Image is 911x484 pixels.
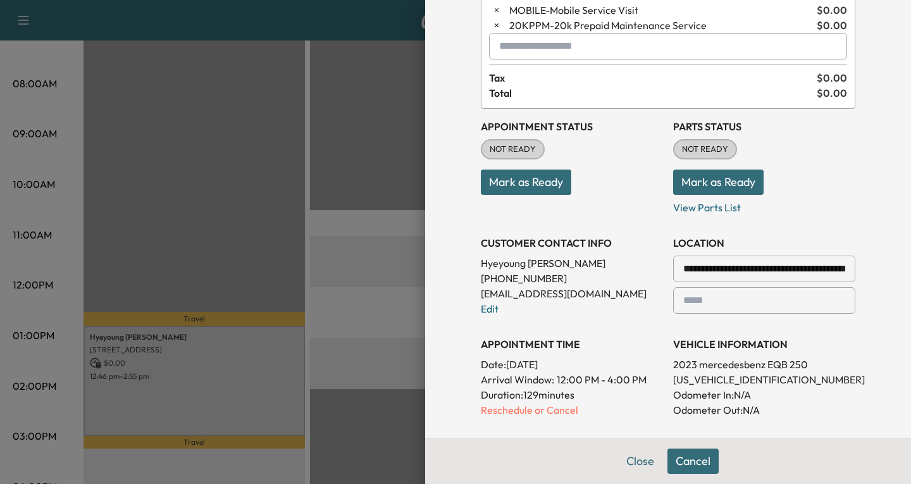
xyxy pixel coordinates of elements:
span: Mobile Service Visit [509,3,812,18]
p: 2023 mercedesbenz EQB 250 [673,357,855,372]
p: [US_VEHICLE_IDENTIFICATION_NUMBER] [673,372,855,387]
p: Arrival Window: [481,372,663,387]
h3: LOCATION [673,235,855,251]
span: $ 0.00 [817,18,847,33]
h3: APPOINTMENT TIME [481,337,663,352]
p: View Parts List [673,195,855,215]
a: Edit [481,302,499,315]
button: Cancel [667,449,719,474]
span: $ 0.00 [817,3,847,18]
span: NOT READY [482,143,543,156]
span: Tax [489,70,817,85]
span: $ 0.00 [817,70,847,85]
p: Hyeyoung [PERSON_NAME] [481,256,663,271]
span: NOT READY [674,143,736,156]
p: Duration: 129 minutes [481,387,663,402]
h3: Appointment Status [481,119,663,134]
h3: Parts Status [673,119,855,134]
h3: VEHICLE INFORMATION [673,337,855,352]
span: 20k Prepaid Maintenance Service [509,18,812,33]
p: Odometer In: N/A [673,387,855,402]
p: [EMAIL_ADDRESS][DOMAIN_NAME] [481,286,663,301]
span: $ 0.00 [817,85,847,101]
p: Date: [DATE] [481,357,663,372]
button: Close [618,449,662,474]
p: Odometer Out: N/A [673,402,855,418]
button: Mark as Ready [673,170,764,195]
button: Mark as Ready [481,170,571,195]
span: Total [489,85,817,101]
span: 12:00 PM - 4:00 PM [557,372,647,387]
h3: CUSTOMER CONTACT INFO [481,235,663,251]
p: [PHONE_NUMBER] [481,271,663,286]
p: Reschedule or Cancel [481,402,663,418]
